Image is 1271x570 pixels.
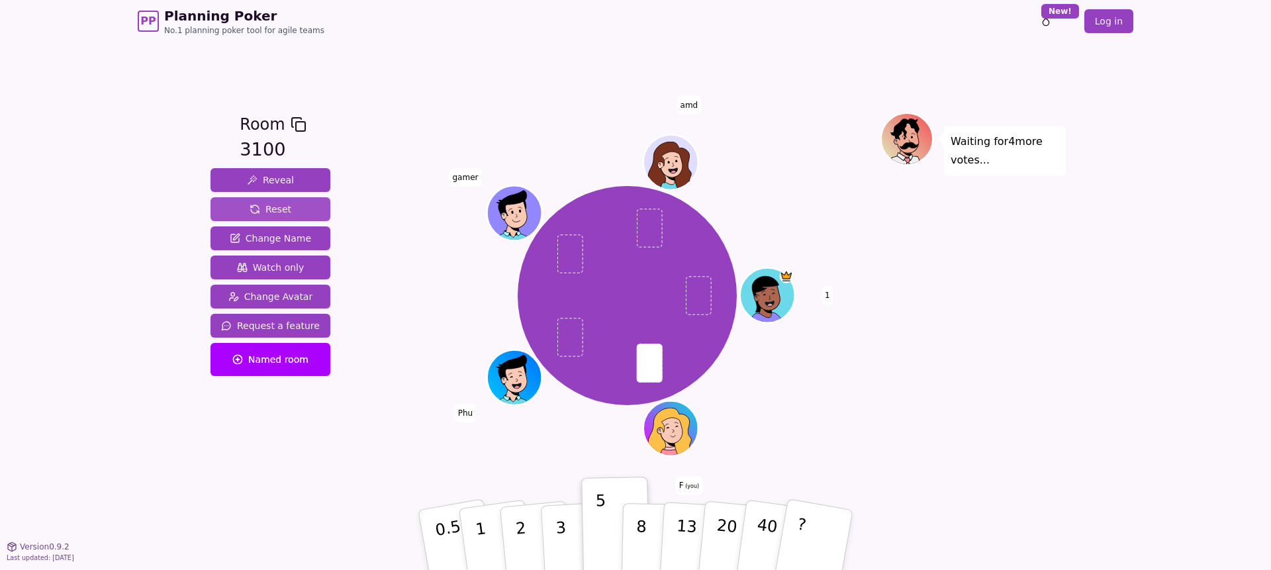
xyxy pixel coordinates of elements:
a: Log in [1084,9,1133,33]
button: New! [1034,9,1058,33]
button: Reveal [211,168,330,192]
span: Change Name [230,232,311,245]
span: Click to change your name [449,169,481,187]
span: 1 is the host [779,269,793,283]
span: Room [240,113,285,136]
span: Planning Poker [164,7,324,25]
span: PP [140,13,156,29]
span: Watch only [237,261,305,274]
button: Version0.9.2 [7,542,70,552]
p: Waiting for 4 more votes... [951,132,1059,169]
button: Request a feature [211,314,330,338]
span: (you) [684,484,700,490]
span: Request a feature [221,319,320,332]
span: Change Avatar [228,290,313,303]
span: Last updated: [DATE] [7,554,74,561]
span: No.1 planning poker tool for agile teams [164,25,324,36]
button: Change Avatar [211,285,330,309]
span: Named room [232,353,308,366]
div: 3100 [240,136,306,164]
span: Click to change your name [455,404,476,422]
a: PPPlanning PokerNo.1 planning poker tool for agile teams [138,7,324,36]
button: Reset [211,197,330,221]
span: Reveal [247,173,294,187]
p: 5 [596,491,607,563]
button: Change Name [211,226,330,250]
span: Reset [250,203,291,216]
span: Version 0.9.2 [20,542,70,552]
button: Click to change your avatar [645,403,696,454]
div: New! [1041,4,1079,19]
button: Watch only [211,256,330,279]
button: Named room [211,343,330,376]
span: Click to change your name [677,96,702,115]
span: Click to change your name [822,286,833,305]
span: Click to change your name [676,477,702,495]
